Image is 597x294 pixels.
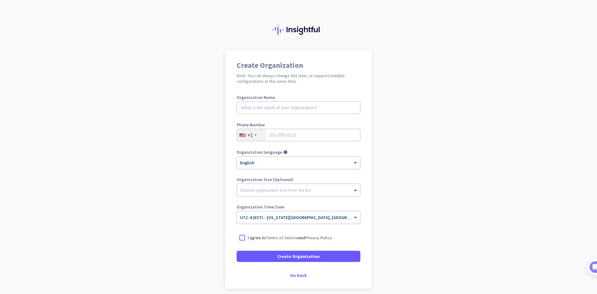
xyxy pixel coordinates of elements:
[237,177,360,182] label: Organization Size (Optional)
[266,235,298,240] a: Terms of Service
[237,123,360,127] label: Phone Number
[248,235,332,241] p: I agree to and
[237,95,360,100] label: Organization Name
[305,235,332,240] a: Privacy Policy
[237,62,360,69] h1: Create Organization
[248,132,253,138] div: +1
[272,25,325,35] img: Insightful
[237,205,360,209] label: Organization Time Zone
[237,273,360,278] div: Go back
[283,150,288,154] i: help
[237,101,360,114] input: What is the name of your organization?
[237,73,360,84] h2: Note: You can always change this later, or support multiple configurations at the same time
[237,251,360,262] button: Create Organization
[277,253,320,259] span: Create Organization
[237,150,282,154] label: Organization language
[237,129,360,141] input: 201-555-0123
